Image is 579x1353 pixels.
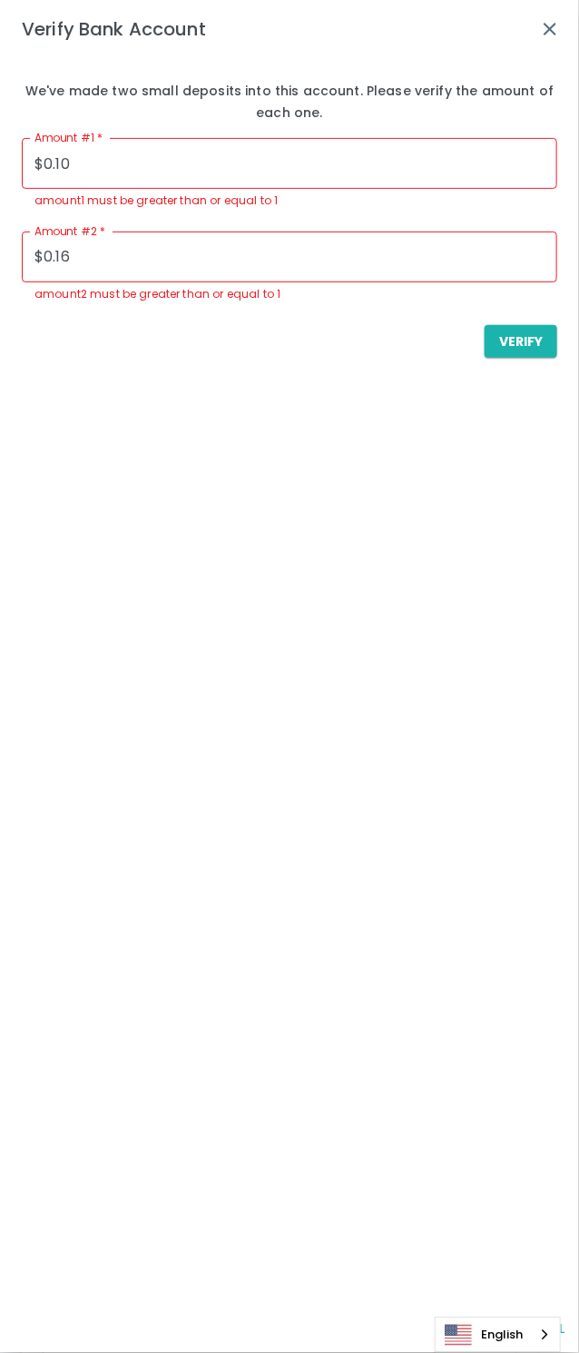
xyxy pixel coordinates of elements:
[22,232,557,282] input: Enter Amount #2
[499,331,543,353] span: Verify
[436,1318,560,1352] a: English
[34,285,545,303] p: amount2 must be greater than or equal to 1
[34,130,103,145] label: Amount #1 *
[485,325,557,359] button: Verify
[34,223,105,239] label: Amount #2 *
[435,1318,561,1353] aside: Language selected: English
[435,1318,561,1353] div: Language
[22,138,557,189] input: Enter Amount #1
[25,82,554,122] span: We've made two small deposits into this account. Please verify the amount of each one.
[34,192,545,210] p: amount1 must be greater than or equal to 1
[507,1313,572,1347] button: Cancel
